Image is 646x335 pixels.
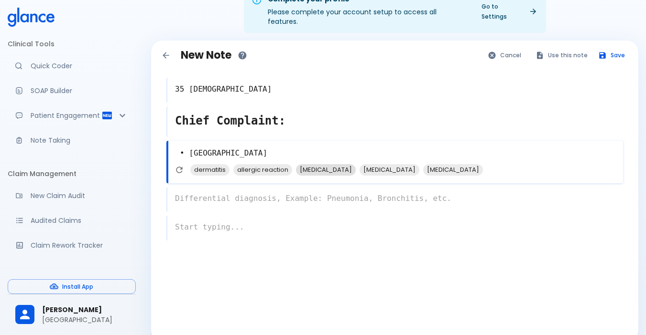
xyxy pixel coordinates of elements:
[31,216,128,225] p: Audited Claims
[360,164,419,175] span: [MEDICAL_DATA]
[233,164,292,175] span: allergic reaction
[167,108,623,133] textarea: Chief Complaint:
[181,49,231,62] h1: New Note
[296,164,356,176] div: [MEDICAL_DATA]
[8,162,136,185] li: Claim Management
[159,48,173,63] button: Back to notes
[31,241,128,250] p: Claim Rework Tracker
[167,80,623,99] textarea: 35 [DEMOGRAPHIC_DATA]
[593,48,631,62] button: Save note
[531,48,593,62] button: Use this note for Quick Coder, SOAP Builder, Patient Report
[423,164,483,175] span: [MEDICAL_DATA]
[235,48,250,63] button: How to use notes
[8,210,136,231] a: View audited claims
[8,235,136,256] a: Monitor progress of claim corrections
[360,164,419,176] div: [MEDICAL_DATA]
[8,55,136,76] a: Moramiz: Find ICD10AM codes instantly
[31,136,128,145] p: Note Taking
[190,164,230,176] div: dermatitis
[8,130,136,151] a: Advanced note-taking
[8,105,136,126] div: Patient Reports & Referrals
[8,279,136,294] button: Install App
[8,32,136,55] li: Clinical Tools
[42,315,128,325] p: [GEOGRAPHIC_DATA]
[168,143,623,164] textarea: • [GEOGRAPHIC_DATA]
[8,298,136,331] div: [PERSON_NAME][GEOGRAPHIC_DATA]
[8,80,136,101] a: Docugen: Compose a clinical documentation in seconds
[42,305,128,315] span: [PERSON_NAME]
[31,86,128,95] p: SOAP Builder
[172,163,186,177] button: Refresh suggestions
[31,61,128,71] p: Quick Coder
[8,185,136,206] a: Audit a new claim
[483,48,527,62] button: Cancel and go back to notes
[31,111,101,120] p: Patient Engagement
[190,164,230,175] span: dermatitis
[296,164,356,175] span: [MEDICAL_DATA]
[423,164,483,176] div: [MEDICAL_DATA]
[233,164,292,176] div: allergic reaction
[8,268,136,291] li: Support
[31,191,128,200] p: New Claim Audit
